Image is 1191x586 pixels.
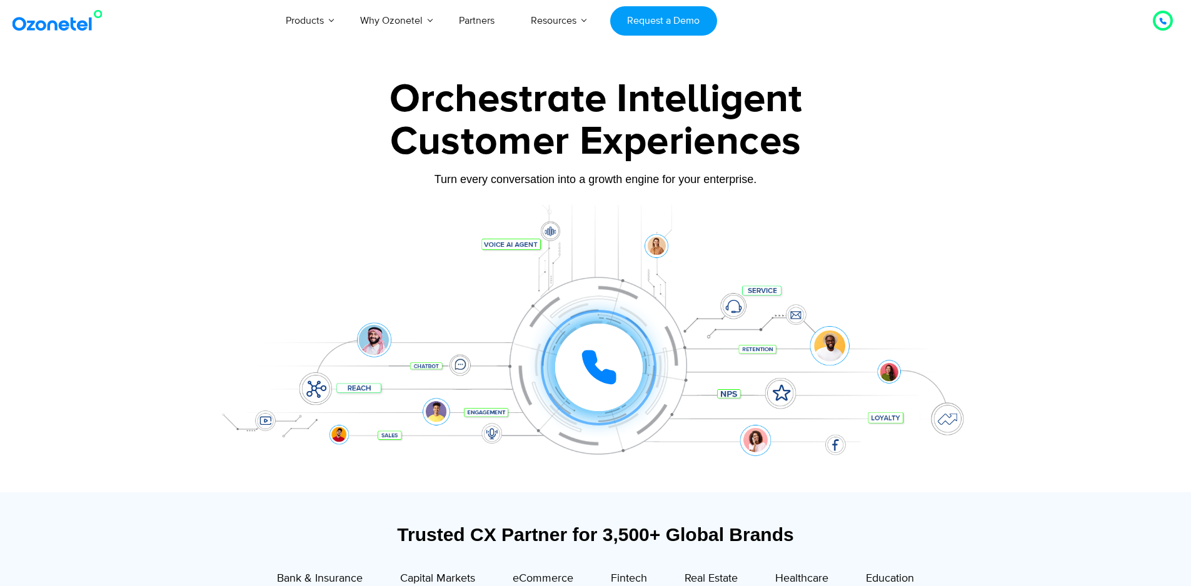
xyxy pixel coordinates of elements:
[205,79,987,119] div: Orchestrate Intelligent
[513,572,573,585] span: eCommerce
[775,572,828,585] span: Healthcare
[866,572,914,585] span: Education
[610,6,717,36] a: Request a Demo
[211,524,980,545] div: Trusted CX Partner for 3,500+ Global Brands
[205,172,987,186] div: Turn every conversation into a growth engine for your enterprise.
[277,572,363,585] span: Bank & Insurance
[685,572,738,585] span: Real Estate
[400,572,475,585] span: Capital Markets
[611,572,647,585] span: Fintech
[205,112,987,172] div: Customer Experiences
